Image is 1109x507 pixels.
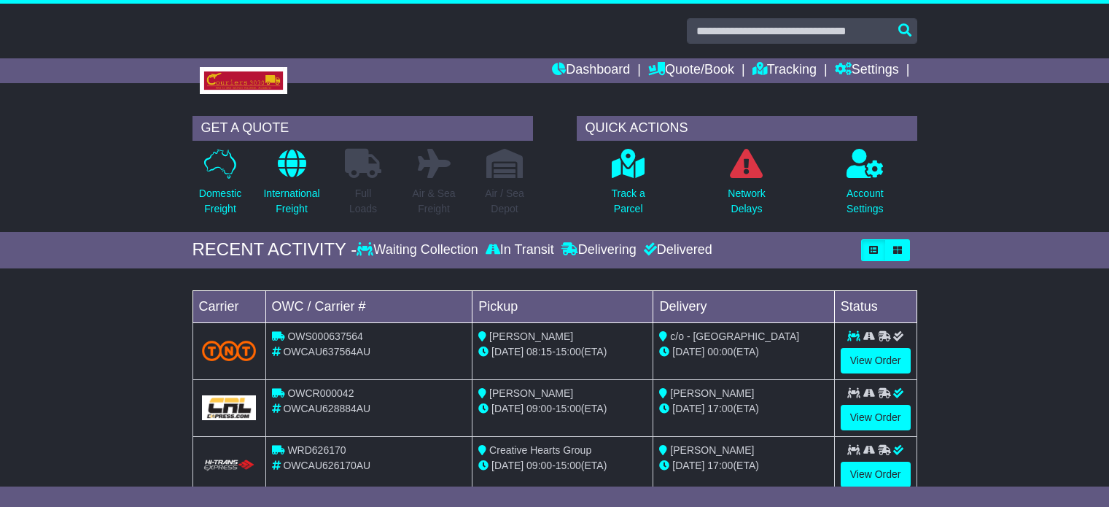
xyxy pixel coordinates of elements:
[556,460,581,471] span: 15:00
[489,444,591,456] span: Creative Hearts Group
[489,387,573,399] span: [PERSON_NAME]
[491,346,524,357] span: [DATE]
[640,242,712,258] div: Delivered
[485,186,524,217] p: Air / Sea Depot
[287,330,363,342] span: OWS000637564
[412,186,455,217] p: Air & Sea Freight
[198,148,242,225] a: DomesticFreight
[552,58,630,83] a: Dashboard
[202,459,257,473] img: HiTrans.png
[526,346,552,357] span: 08:15
[841,405,911,430] a: View Order
[199,186,241,217] p: Domestic Freight
[491,403,524,414] span: [DATE]
[707,346,733,357] span: 00:00
[834,290,917,322] td: Status
[846,148,884,225] a: AccountSettings
[265,290,472,322] td: OWC / Carrier #
[670,444,754,456] span: [PERSON_NAME]
[526,460,552,471] span: 09:00
[835,58,899,83] a: Settings
[611,148,646,225] a: Track aParcel
[670,387,754,399] span: [PERSON_NAME]
[489,330,573,342] span: [PERSON_NAME]
[283,403,370,414] span: OWCAU628884AU
[192,290,265,322] td: Carrier
[648,58,734,83] a: Quote/Book
[672,346,704,357] span: [DATE]
[558,242,640,258] div: Delivering
[659,401,828,417] div: (ETA)
[478,401,647,417] div: - (ETA)
[670,330,799,342] span: c/o - [GEOGRAPHIC_DATA]
[478,344,647,360] div: - (ETA)
[672,460,704,471] span: [DATE]
[672,403,704,414] span: [DATE]
[653,290,834,322] td: Delivery
[192,239,357,260] div: RECENT ACTIVITY -
[659,344,828,360] div: (ETA)
[752,58,817,83] a: Tracking
[707,460,733,471] span: 17:00
[202,395,257,420] img: GetCarrierServiceLogo
[728,186,765,217] p: Network Delays
[659,458,828,473] div: (ETA)
[478,458,647,473] div: - (ETA)
[345,186,381,217] p: Full Loads
[472,290,653,322] td: Pickup
[262,148,320,225] a: InternationalFreight
[287,387,354,399] span: OWCR000042
[526,403,552,414] span: 09:00
[357,242,481,258] div: Waiting Collection
[707,403,733,414] span: 17:00
[556,346,581,357] span: 15:00
[727,148,766,225] a: NetworkDelays
[841,348,911,374] a: View Order
[577,116,917,141] div: QUICK ACTIONS
[841,462,911,487] a: View Order
[287,444,346,456] span: WRD626170
[283,460,370,471] span: OWCAU626170AU
[192,116,533,141] div: GET A QUOTE
[283,346,370,357] span: OWCAU637564AU
[847,186,884,217] p: Account Settings
[202,341,257,360] img: TNT_Domestic.png
[482,242,558,258] div: In Transit
[263,186,319,217] p: International Freight
[491,460,524,471] span: [DATE]
[556,403,581,414] span: 15:00
[612,186,645,217] p: Track a Parcel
